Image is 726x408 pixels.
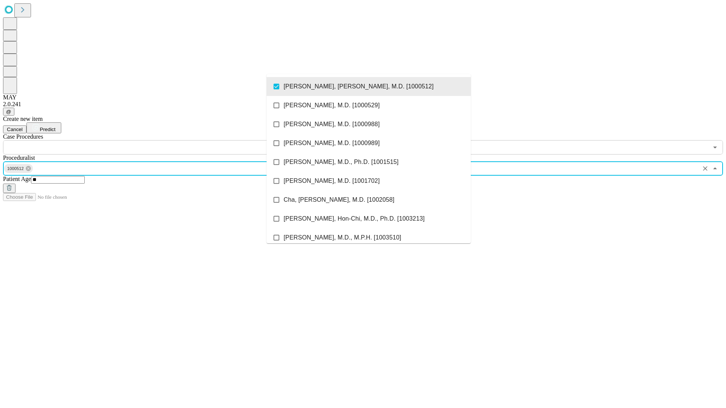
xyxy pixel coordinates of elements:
[710,163,720,174] button: Close
[710,142,720,153] button: Open
[40,127,55,132] span: Predict
[3,133,43,140] span: Scheduled Procedure
[284,195,394,204] span: Cha, [PERSON_NAME], M.D. [1002058]
[284,120,380,129] span: [PERSON_NAME], M.D. [1000988]
[6,109,11,114] span: @
[284,139,380,148] span: [PERSON_NAME], M.D. [1000989]
[284,176,380,185] span: [PERSON_NAME], M.D. [1001702]
[3,108,14,116] button: @
[3,94,723,101] div: MAY
[4,164,27,173] span: 1000512
[4,164,33,173] div: 1000512
[26,122,61,133] button: Predict
[3,101,723,108] div: 2.0.241
[284,101,380,110] span: [PERSON_NAME], M.D. [1000529]
[3,125,26,133] button: Cancel
[3,116,43,122] span: Create new item
[3,155,35,161] span: Proceduralist
[284,82,434,91] span: [PERSON_NAME], [PERSON_NAME], M.D. [1000512]
[7,127,23,132] span: Cancel
[284,158,399,167] span: [PERSON_NAME], M.D., Ph.D. [1001515]
[284,214,425,223] span: [PERSON_NAME], Hon-Chi, M.D., Ph.D. [1003213]
[284,233,401,242] span: [PERSON_NAME], M.D., M.P.H. [1003510]
[3,176,31,182] span: Patient Age
[700,163,710,174] button: Clear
